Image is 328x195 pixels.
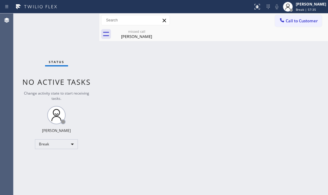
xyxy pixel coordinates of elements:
[101,15,170,25] input: Search
[296,7,316,12] span: Break | 57:35
[273,2,281,11] button: Mute
[42,128,71,133] div: [PERSON_NAME]
[49,60,64,64] span: Status
[24,91,89,101] span: Change activity state to start receiving tasks.
[113,27,160,41] div: Theresa Mulqueen
[296,2,326,7] div: [PERSON_NAME]
[275,15,322,27] button: Call to Customer
[113,34,160,39] div: [PERSON_NAME]
[22,77,91,87] span: No active tasks
[35,139,78,149] div: Break
[113,29,160,34] div: missed call
[286,18,318,24] span: Call to Customer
